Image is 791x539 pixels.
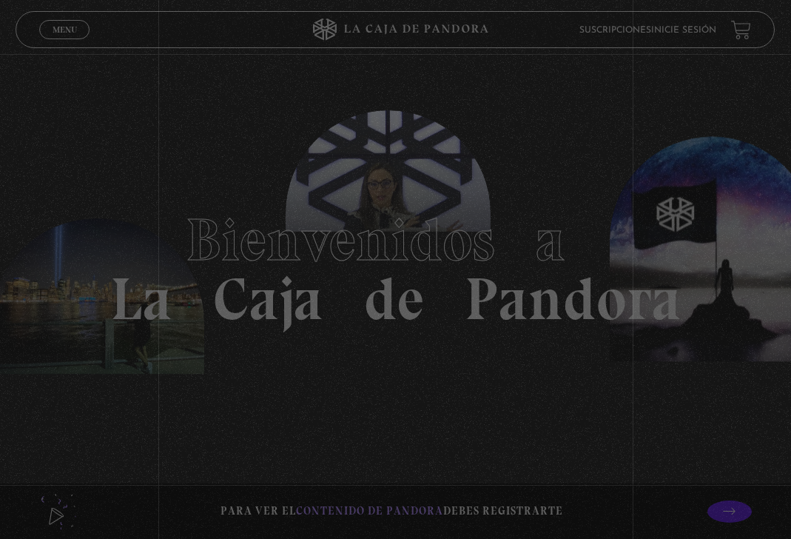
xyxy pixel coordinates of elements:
span: Menu [53,25,77,34]
h1: La Caja de Pandora [110,210,681,329]
a: Suscripciones [579,25,651,34]
span: Bienvenidos a [186,204,606,275]
a: View your shopping cart [731,19,751,39]
span: Cerrar [47,37,82,47]
a: Inicie sesión [651,25,716,34]
p: Para ver el debes registrarte [221,501,563,521]
span: contenido de Pandora [296,504,443,518]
